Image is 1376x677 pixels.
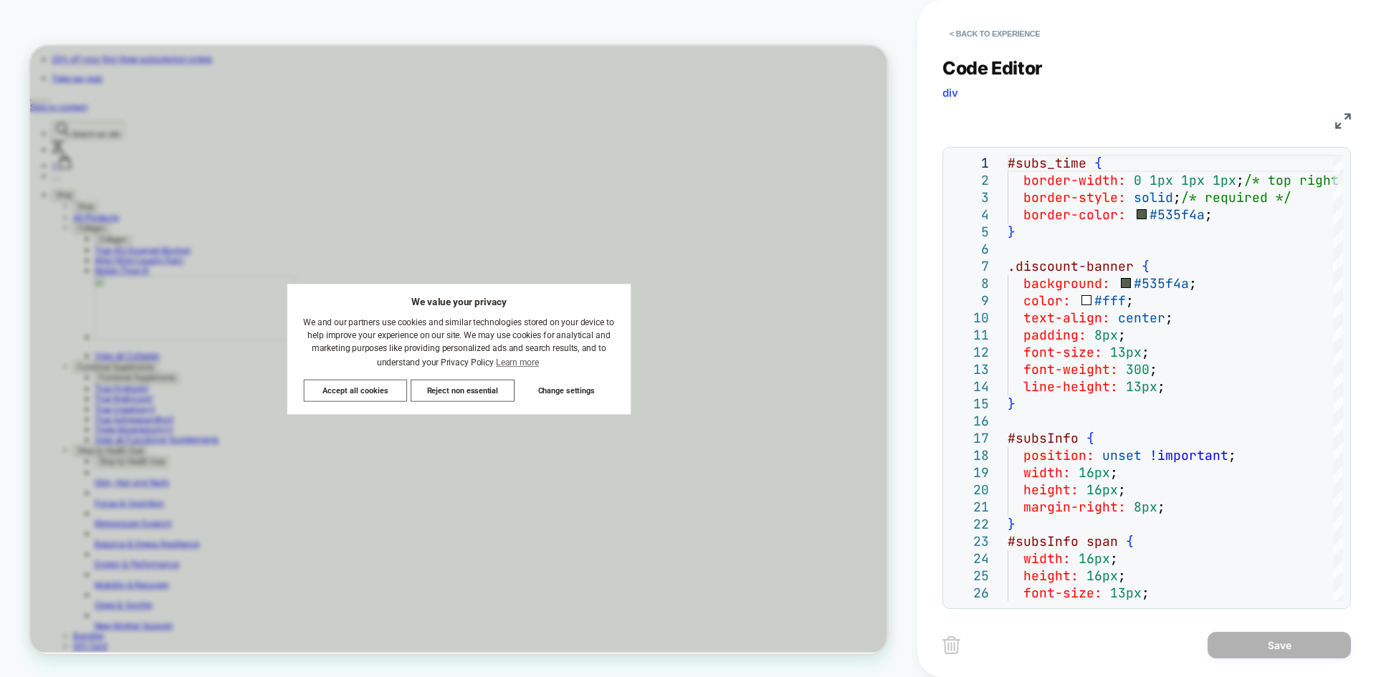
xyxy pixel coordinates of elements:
[1181,189,1291,206] span: /* required */
[1134,499,1157,515] span: 8px
[950,155,989,172] div: 1
[360,335,784,347] div: We value your privacy
[1086,567,1118,584] span: 16px
[1094,155,1102,171] span: {
[1134,275,1189,292] span: #535f4a
[1008,258,1134,274] span: .discount-banner
[1023,206,1126,223] span: border-color:
[618,412,680,433] a: Learn more
[1008,533,1079,549] span: #subsInfo
[1228,447,1236,464] span: ;
[1008,395,1016,412] span: }
[1008,516,1016,532] span: }
[950,533,989,550] div: 23
[1023,550,1071,567] span: width:
[1142,585,1150,601] span: ;
[1126,378,1157,395] span: 13px
[507,445,646,474] button: Reject non essential
[1102,447,1142,464] span: unset
[950,344,989,361] div: 12
[646,445,784,474] button: Change settings
[1208,632,1351,658] button: Save
[1023,344,1102,360] span: font-size:
[1118,481,1126,498] span: ;
[1023,481,1079,498] span: height:
[950,206,989,224] div: 4
[1165,309,1173,326] span: ;
[950,378,989,395] div: 14
[1023,464,1071,481] span: width:
[950,481,989,499] div: 20
[1008,155,1086,171] span: #subs_time
[1110,550,1118,567] span: ;
[942,22,1047,45] button: < Back to experience
[1008,224,1016,240] span: }
[1213,172,1236,188] span: 1px
[1157,499,1165,515] span: ;
[1150,172,1173,188] span: 1px
[942,636,960,654] img: delete
[950,413,989,430] div: 16
[950,447,989,464] div: 18
[1335,113,1351,129] img: fullscreen
[950,585,989,602] div: 26
[1023,585,1102,601] span: font-size:
[950,464,989,481] div: 19
[1079,464,1110,481] span: 16px
[1086,481,1118,498] span: 16px
[365,445,503,474] button: Accept all cookies
[950,275,989,292] div: 8
[1142,344,1150,360] span: ;
[1110,464,1118,481] span: ;
[1023,172,1126,188] span: border-width:
[1023,189,1126,206] span: border-style:
[1023,327,1086,343] span: padding:
[1023,567,1079,584] span: height:
[1118,309,1165,326] span: center
[1023,499,1126,515] span: margin-right:
[950,172,989,189] div: 2
[950,292,989,309] div: 9
[1181,172,1205,188] span: 1px
[1094,327,1118,343] span: 8px
[1150,206,1205,223] span: #535f4a
[1173,189,1181,206] span: ;
[950,224,989,241] div: 5
[1134,172,1142,188] span: 0
[950,430,989,447] div: 17
[1189,275,1197,292] span: ;
[950,258,989,275] div: 7
[1086,533,1118,549] span: span
[1023,361,1118,378] span: font-weight:
[1008,430,1079,446] span: #subsInfo
[1150,361,1157,378] span: ;
[1110,585,1142,601] span: 13px
[1150,447,1228,464] span: !important
[1023,292,1071,309] span: color:
[950,189,989,206] div: 3
[1023,447,1094,464] span: position:
[1205,206,1213,223] span: ;
[1134,189,1173,206] span: solid
[950,309,989,327] div: 10
[1126,533,1134,549] span: {
[1236,172,1244,188] span: ;
[1126,361,1150,378] span: 300
[950,550,989,567] div: 24
[1110,344,1142,360] span: 13px
[950,327,989,344] div: 11
[1126,292,1134,309] span: ;
[1142,258,1150,274] span: {
[1079,550,1110,567] span: 16px
[1094,292,1126,309] span: #fff
[360,360,784,433] span: We and our partners use cookies and similar technologies stored on your device to help improve yo...
[1023,309,1110,326] span: text-align:
[1023,275,1110,292] span: background:
[950,395,989,413] div: 15
[1157,378,1165,395] span: ;
[1023,378,1118,395] span: line-height:
[1118,567,1126,584] span: ;
[1086,430,1094,446] span: {
[1118,327,1126,343] span: ;
[942,86,958,100] span: div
